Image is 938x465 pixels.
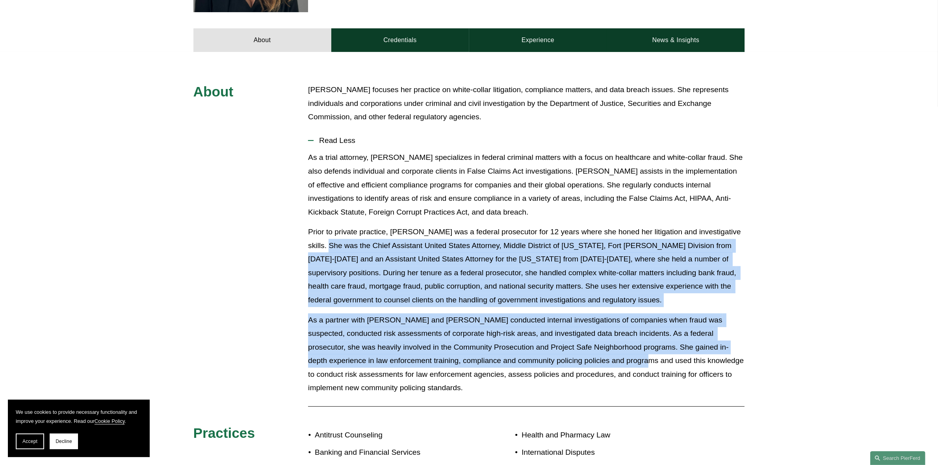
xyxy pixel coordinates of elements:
[607,28,745,52] a: News & Insights
[193,425,255,441] span: Practices
[22,439,37,444] span: Accept
[315,428,469,442] p: Antitrust Counseling
[870,451,925,465] a: Search this site
[8,400,150,457] section: Cookie banner
[16,434,44,449] button: Accept
[315,446,469,459] p: Banking and Financial Services
[308,130,745,151] button: Read Less
[308,225,745,307] p: Prior to private practice, [PERSON_NAME] was a federal prosecutor for 12 years where she honed he...
[308,151,745,401] div: Read Less
[56,439,72,444] span: Decline
[95,418,125,424] a: Cookie Policy
[522,446,699,459] p: International Disputes
[193,84,234,99] span: About
[308,151,745,219] p: As a trial attorney, [PERSON_NAME] specializes in federal criminal matters with a focus on health...
[331,28,469,52] a: Credentials
[522,428,699,442] p: Health and Pharmacy Law
[308,83,745,124] p: [PERSON_NAME] focuses her practice on white-collar litigation, compliance matters, and data breac...
[193,28,331,52] a: About
[314,136,745,145] span: Read Less
[469,28,607,52] a: Experience
[16,408,142,426] p: We use cookies to provide necessary functionality and improve your experience. Read our .
[308,313,745,395] p: As a partner with [PERSON_NAME] and [PERSON_NAME] conducted internal investigations of companies ...
[50,434,78,449] button: Decline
